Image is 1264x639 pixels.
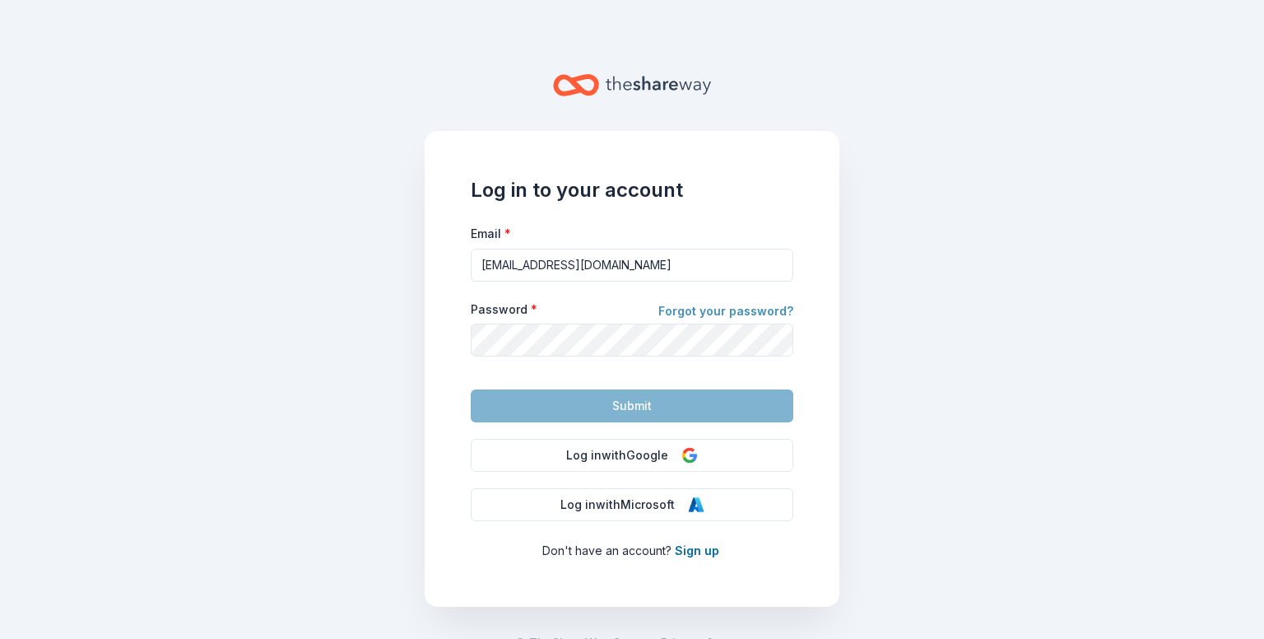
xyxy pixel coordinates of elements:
span: Don ' t have an account? [542,543,671,557]
img: Microsoft Logo [688,497,704,513]
img: Google Logo [681,447,698,464]
label: Password [471,301,537,318]
a: Sign up [675,543,719,557]
button: Log inwithGoogle [471,439,793,472]
h1: Log in to your account [471,177,793,203]
a: Home [553,66,711,105]
button: Log inwithMicrosoft [471,488,793,521]
a: Forgot your password? [658,301,793,324]
label: Email [471,226,511,242]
